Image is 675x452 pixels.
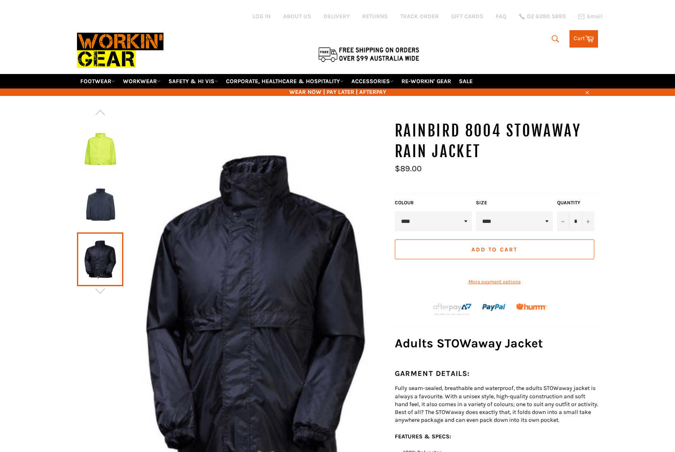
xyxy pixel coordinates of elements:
[395,121,598,162] h1: RAINBIRD 8004 Stowaway Rain Jacket
[395,335,598,352] h2: Adults STOWaway Jacket
[77,74,118,88] a: FOOTWEAR
[557,199,594,206] label: Quantity
[400,12,439,20] a: TRACK ORDER
[348,74,397,88] a: ACCESSORIES
[395,239,594,259] button: Add to Cart
[471,246,517,253] span: Add to Cart
[165,74,221,88] a: SAFETY & HI VIS
[120,74,164,88] a: WORKWEAR
[395,433,451,440] strong: FEATURES & SPECS:
[432,302,473,316] img: Afterpay-Logo-on-dark-bg_large.png
[456,74,476,88] a: SALE
[578,13,603,20] a: Email
[587,14,603,19] span: Email
[283,12,311,20] a: ABOUT US
[395,164,422,173] span: $89.00
[395,384,598,424] p: Fully seam-sealed, breathable and waterproof, the adults STOWaway jacket is always a favourite. W...
[395,278,594,285] a: More payment options
[582,211,594,231] button: Increase item quantity by one
[252,13,271,20] a: Log in
[519,14,566,19] a: 02 6280 5885
[482,295,507,320] img: paypal.png
[77,27,163,74] img: Workin Gear leaders in Workwear, Safety Boots, PPE, Uniforms. Australia's No.1 in Workwear
[77,88,598,96] span: WEAR NOW | PAY LATER | AFTERPAY
[317,45,420,63] img: Flat $9.95 shipping Australia wide
[569,30,598,48] a: Cart
[324,12,350,20] a: DELIVERY
[516,304,547,310] img: Humm_core_logo_RGB-01_300x60px_small_195d8312-4386-4de7-b182-0ef9b6303a37.png
[395,369,470,378] strong: GARMENT DETAILS:
[81,181,119,227] img: RAINBIRD 8004 Stowaway Rain Jacket - Workin' Gear
[557,211,569,231] button: Reduce item quantity by one
[223,74,347,88] a: CORPORATE, HEALTHCARE & HOSPITALITY
[362,12,388,20] a: RETURNS
[476,199,553,206] label: Size
[451,12,483,20] a: GIFT CARDS
[496,12,507,20] a: FAQ
[527,14,566,19] span: 02 6280 5885
[81,126,119,171] img: RAINBIRD 8004 Stowaway Rain Jacket - Workin' Gear
[395,199,472,206] label: COLOUR
[398,74,454,88] a: RE-WORKIN' GEAR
